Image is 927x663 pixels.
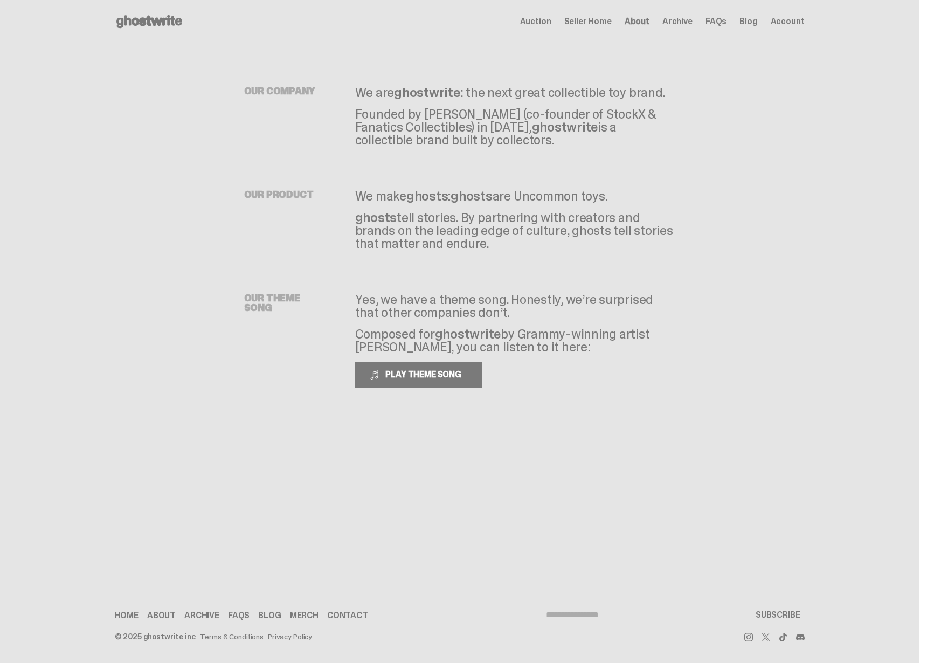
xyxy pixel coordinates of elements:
[200,633,264,640] a: Terms & Conditions
[355,108,675,147] p: Founded by [PERSON_NAME] (co-founder of StockX & Fanatics Collectibles) in [DATE], is a collectib...
[435,326,501,342] span: ghostwrite
[355,211,675,250] p: tell stories. By partnering with creators and brands on the leading edge of culture, ghosts tell ...
[268,633,312,640] a: Privacy Policy
[290,611,319,620] a: Merch
[355,328,675,362] p: Composed for by Grammy-winning artist [PERSON_NAME], you can listen to it here:
[625,17,649,26] a: About
[394,84,460,101] span: ghostwrite
[115,633,196,640] div: © 2025 ghostwrite inc
[228,611,250,620] a: FAQs
[184,611,219,620] a: Archive
[705,17,727,26] a: FAQs
[751,604,805,626] button: SUBSCRIBE
[381,369,468,380] span: PLAY THEME SONG
[327,611,368,620] a: Contact
[115,611,139,620] a: Home
[355,86,675,99] p: We are : the next great collectible toy brand.
[406,188,451,204] span: ghosts:
[771,17,805,26] a: Account
[451,188,493,204] span: ghosts
[520,17,551,26] a: Auction
[244,86,330,96] h5: OUR COMPANY
[244,293,330,313] h5: OUR THEME SONG
[258,611,281,620] a: Blog
[662,17,693,26] a: Archive
[147,611,176,620] a: About
[355,293,675,319] p: Yes, we have a theme song. Honestly, we’re surprised that other companies don’t.
[244,190,330,199] h5: OUR PRODUCT
[355,190,675,203] p: We make are Uncommon toys.
[355,362,482,388] button: PLAY THEME SONG
[564,17,612,26] a: Seller Home
[355,209,397,226] span: ghosts
[532,119,598,135] span: ghostwrite
[739,17,757,26] a: Blog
